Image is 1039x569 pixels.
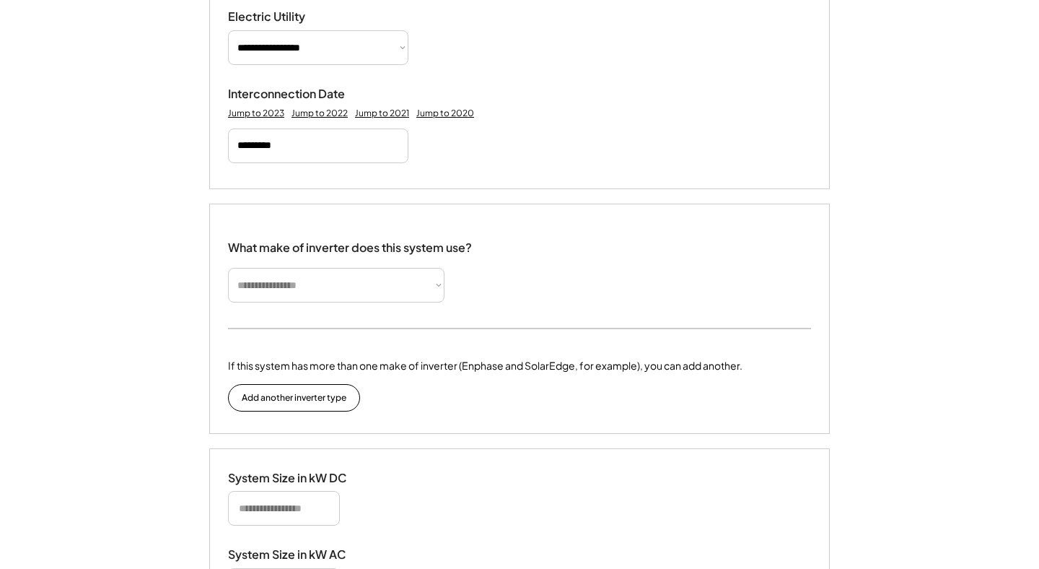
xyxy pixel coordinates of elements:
div: Jump to 2023 [228,108,284,119]
div: If this system has more than one make of inverter (Enphase and SolarEdge, for example), you can a... [228,358,742,373]
div: Jump to 2022 [291,108,348,119]
button: Add another inverter type [228,384,360,412]
div: Interconnection Date [228,87,372,102]
div: System Size in kW AC [228,547,372,563]
div: Jump to 2021 [355,108,409,119]
div: System Size in kW DC [228,471,372,486]
div: Jump to 2020 [416,108,474,119]
div: Electric Utility [228,9,372,25]
div: What make of inverter does this system use? [228,226,472,259]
